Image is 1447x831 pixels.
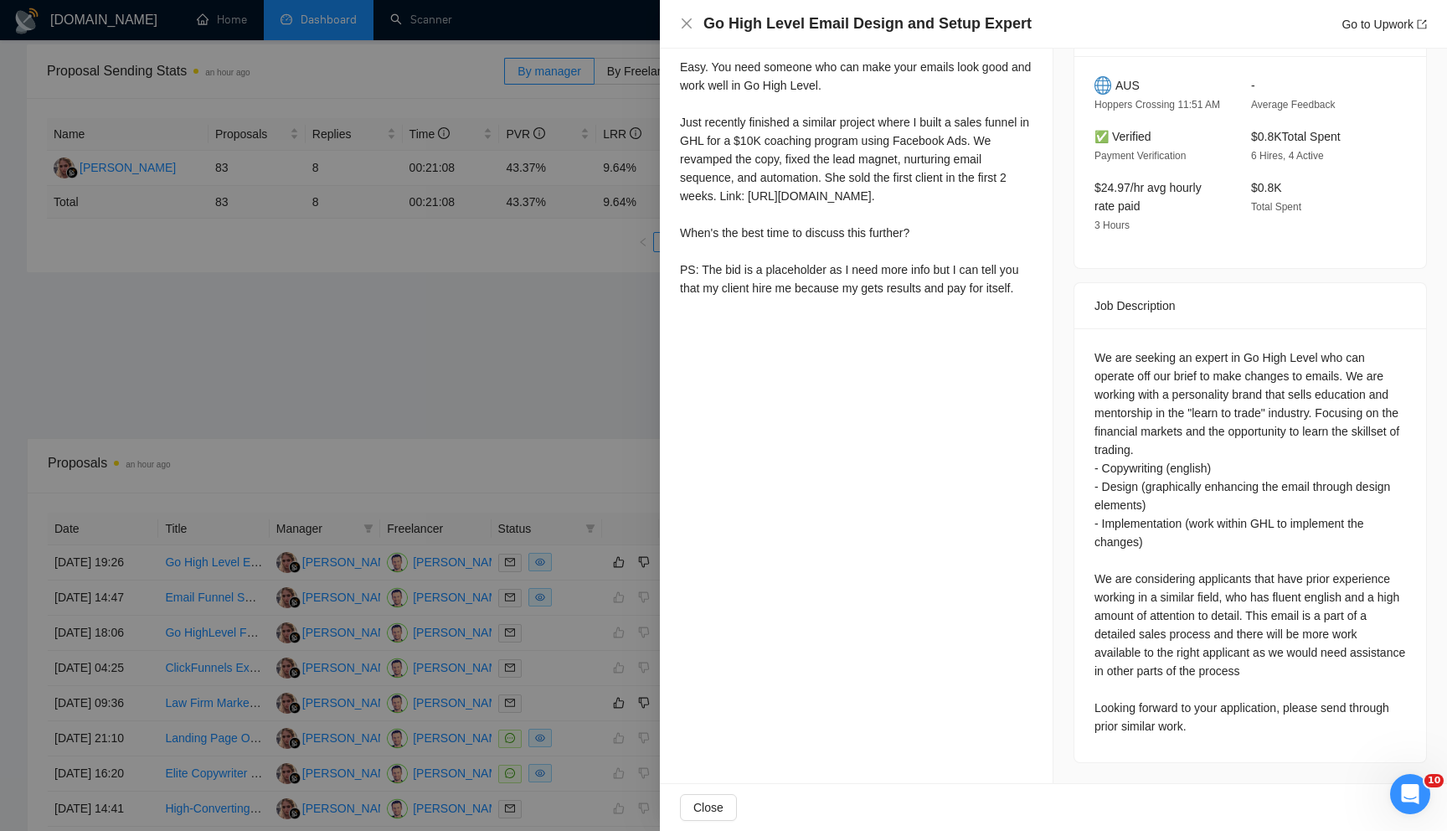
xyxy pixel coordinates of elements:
[1424,774,1444,787] span: 10
[1094,348,1406,736] div: We are seeking an expert in Go High Level who can operate off our brief to make changes to emails...
[1094,130,1151,143] span: ✅ Verified
[1251,130,1341,143] span: $0.8K Total Spent
[680,58,1032,297] div: Easy. You need someone who can make your emails look good and work well in Go High Level. Just re...
[1251,150,1324,162] span: 6 Hires, 4 Active
[1094,219,1130,231] span: 3 Hours
[1094,150,1186,162] span: Payment Verification
[1094,76,1111,95] img: 🌐
[1341,18,1427,31] a: Go to Upworkexport
[1390,774,1430,814] iframe: Intercom live chat
[1251,181,1282,194] span: $0.8K
[693,798,723,817] span: Close
[1251,201,1301,213] span: Total Spent
[1115,76,1140,95] span: AUS
[1417,19,1427,29] span: export
[1094,99,1220,111] span: Hoppers Crossing 11:51 AM
[1251,79,1255,92] span: -
[703,13,1032,34] h4: Go High Level Email Design and Setup Expert
[1094,283,1406,328] div: Job Description
[680,794,737,821] button: Close
[1251,99,1336,111] span: Average Feedback
[680,17,693,31] button: Close
[680,17,693,30] span: close
[1094,181,1202,213] span: $24.97/hr avg hourly rate paid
